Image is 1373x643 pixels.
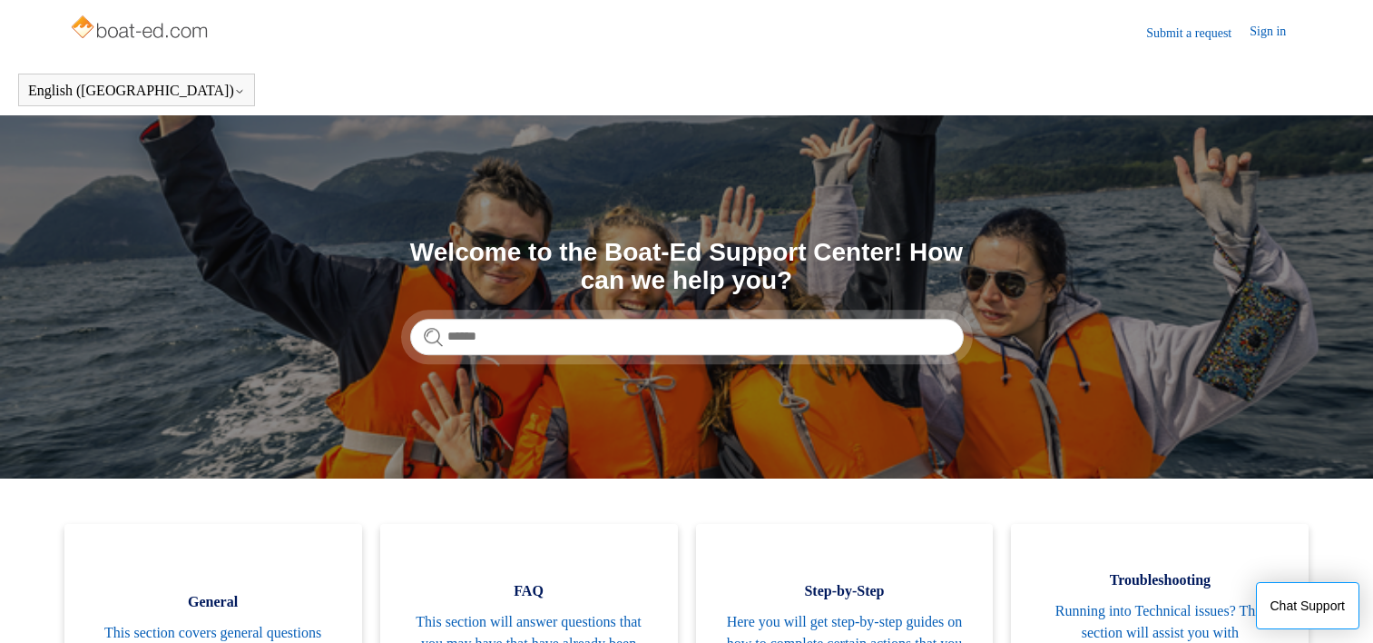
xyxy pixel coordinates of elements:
span: Troubleshooting [1038,569,1281,591]
button: English ([GEOGRAPHIC_DATA]) [28,83,245,99]
span: General [92,591,335,613]
img: Boat-Ed Help Center home page [69,11,213,47]
a: Sign in [1250,22,1304,44]
span: Step-by-Step [723,580,966,602]
span: FAQ [407,580,651,602]
a: Submit a request [1146,24,1250,43]
h1: Welcome to the Boat-Ed Support Center! How can we help you? [410,239,964,295]
button: Chat Support [1256,582,1360,629]
input: Search [410,319,964,355]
